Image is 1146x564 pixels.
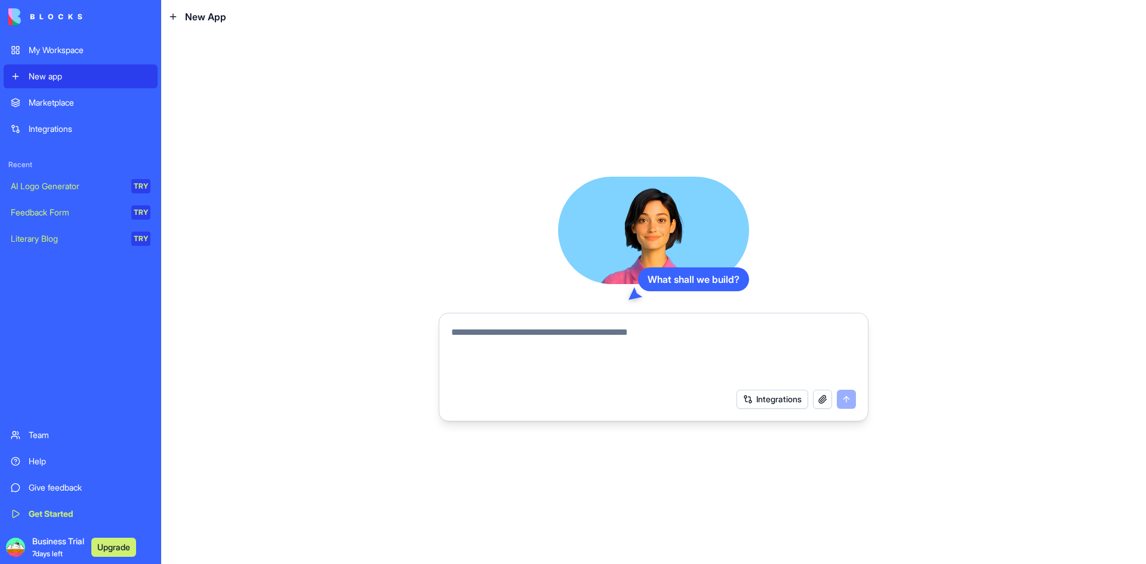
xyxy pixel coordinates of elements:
span: 7 days left [32,549,63,558]
span: New App [185,10,226,24]
div: Integrations [29,123,150,135]
div: New app [29,70,150,82]
a: Give feedback [4,476,158,500]
img: logo [8,8,82,25]
a: AI Logo GeneratorTRY [4,174,158,198]
span: Recent [4,160,158,169]
button: Integrations [737,390,808,409]
div: TRY [131,232,150,246]
a: Team [4,423,158,447]
a: My Workspace [4,38,158,62]
img: ACg8ocKJnm3XMElsLlCRsexSVA34HRg0rIblky-9gKKX3V9eWfoxYes=s96-c [6,538,25,557]
div: TRY [131,179,150,193]
a: New app [4,64,158,88]
button: Upgrade [91,538,136,557]
div: My Workspace [29,44,150,56]
span: Business Trial [32,535,84,559]
a: Get Started [4,502,158,526]
div: Give feedback [29,482,150,494]
a: Literary BlogTRY [4,227,158,251]
div: TRY [131,205,150,220]
div: Feedback Form [11,207,123,218]
a: Marketplace [4,91,158,115]
div: AI Logo Generator [11,180,123,192]
div: Team [29,429,150,441]
a: Help [4,449,158,473]
a: Integrations [4,117,158,141]
div: Help [29,455,150,467]
div: What shall we build? [638,267,749,291]
div: Literary Blog [11,233,123,245]
div: Get Started [29,508,150,520]
div: Marketplace [29,97,150,109]
a: Feedback FormTRY [4,201,158,224]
